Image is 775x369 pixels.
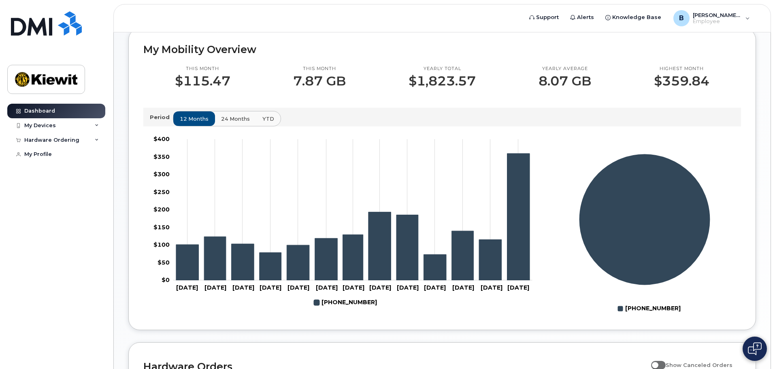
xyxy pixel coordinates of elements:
[654,74,709,88] p: $359.84
[343,284,364,291] tspan: [DATE]
[579,154,711,316] g: Chart
[221,115,250,123] span: 24 months
[452,284,474,291] tspan: [DATE]
[153,135,532,309] g: Chart
[260,284,281,291] tspan: [DATE]
[507,284,529,291] tspan: [DATE]
[539,66,591,72] p: Yearly average
[158,259,170,266] tspan: $50
[409,74,476,88] p: $1,823.57
[666,362,732,368] span: Show Canceled Orders
[293,66,346,72] p: This month
[287,284,309,291] tspan: [DATE]
[143,43,741,55] h2: My Mobility Overview
[577,13,594,21] span: Alerts
[314,296,377,309] g: Legend
[564,9,600,26] a: Alerts
[232,284,254,291] tspan: [DATE]
[668,10,756,26] div: brock.michalsky
[481,284,502,291] tspan: [DATE]
[176,284,198,291] tspan: [DATE]
[409,66,476,72] p: Yearly total
[369,284,391,291] tspan: [DATE]
[693,12,741,18] span: [PERSON_NAME].[PERSON_NAME]
[153,188,170,196] tspan: $250
[424,284,446,291] tspan: [DATE]
[524,9,564,26] a: Support
[539,74,591,88] p: 8.07 GB
[153,135,170,143] tspan: $400
[579,154,711,286] g: Series
[262,115,274,123] span: YTD
[693,18,741,25] span: Employee
[153,241,170,248] tspan: $100
[314,296,377,309] g: 780-381-9054
[153,153,170,160] tspan: $350
[651,357,658,364] input: Show Canceled Orders
[153,206,170,213] tspan: $200
[316,284,338,291] tspan: [DATE]
[175,74,230,88] p: $115.47
[162,276,170,284] tspan: $0
[293,74,346,88] p: 7.87 GB
[617,302,681,316] g: Legend
[150,113,173,121] p: Period
[600,9,667,26] a: Knowledge Base
[612,13,661,21] span: Knowledge Base
[654,66,709,72] p: Highest month
[175,66,230,72] p: This month
[176,154,530,280] g: 780-381-9054
[397,284,419,291] tspan: [DATE]
[153,224,170,231] tspan: $150
[204,284,226,291] tspan: [DATE]
[153,171,170,178] tspan: $300
[748,342,762,355] img: Open chat
[679,13,684,23] span: B
[536,13,559,21] span: Support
